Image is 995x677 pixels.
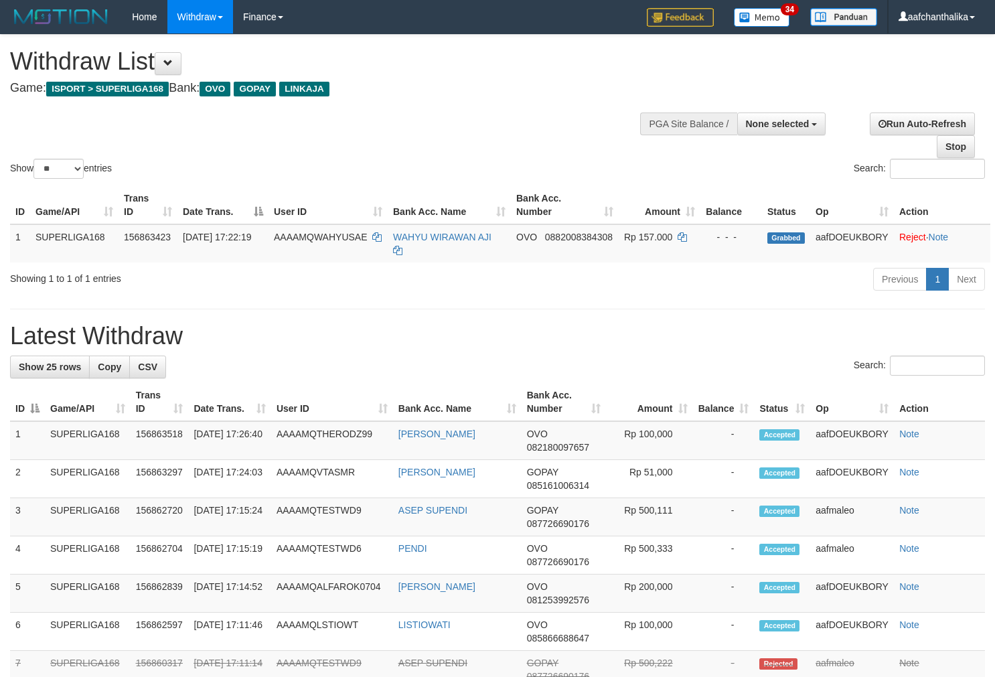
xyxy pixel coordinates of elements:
td: - [693,460,755,498]
span: [DATE] 17:22:19 [183,232,251,242]
a: Note [899,619,919,630]
th: Amount: activate to sort column ascending [619,186,700,224]
td: 156862597 [131,613,189,651]
td: [DATE] 17:11:46 [188,613,271,651]
td: SUPERLIGA168 [45,575,131,613]
span: GOPAY [234,82,276,96]
div: PGA Site Balance / [640,112,737,135]
a: CSV [129,356,166,378]
th: Bank Acc. Name: activate to sort column ascending [388,186,511,224]
div: - - - [706,230,757,244]
th: Balance [700,186,762,224]
span: Copy 085161006314 to clipboard [527,480,589,491]
td: Rp 100,000 [606,613,692,651]
td: SUPERLIGA168 [45,460,131,498]
span: 34 [781,3,799,15]
th: Balance: activate to sort column ascending [693,383,755,421]
td: AAAAMQTESTWD9 [271,498,393,536]
span: Copy 082180097657 to clipboard [527,442,589,453]
td: 3 [10,498,45,536]
th: Op: activate to sort column ascending [810,383,894,421]
td: SUPERLIGA168 [30,224,119,262]
td: 6 [10,613,45,651]
td: [DATE] 17:26:40 [188,421,271,460]
a: Next [948,268,985,291]
span: OVO [527,429,548,439]
td: - [693,536,755,575]
label: Search: [854,159,985,179]
span: Copy 087726690176 to clipboard [527,518,589,529]
button: None selected [737,112,826,135]
input: Search: [890,356,985,376]
h1: Latest Withdraw [10,323,985,350]
th: ID [10,186,30,224]
a: Show 25 rows [10,356,90,378]
a: PENDI [398,543,427,554]
td: 4 [10,536,45,575]
span: OVO [200,82,230,96]
span: Rp 157.000 [624,232,672,242]
td: aafDOEUKBORY [810,575,894,613]
td: · [894,224,990,262]
span: 156863423 [124,232,171,242]
span: Accepted [759,544,799,555]
td: - [693,498,755,536]
td: SUPERLIGA168 [45,536,131,575]
td: Rp 51,000 [606,460,692,498]
span: Rejected [759,658,797,670]
span: ISPORT > SUPERLIGA168 [46,82,169,96]
span: Accepted [759,620,799,631]
td: 156863518 [131,421,189,460]
a: Note [899,543,919,554]
span: None selected [746,119,810,129]
td: aafmaleo [810,498,894,536]
td: 156862704 [131,536,189,575]
h1: Withdraw List [10,48,650,75]
th: Date Trans.: activate to sort column ascending [188,383,271,421]
th: Date Trans.: activate to sort column descending [177,186,269,224]
span: OVO [527,543,548,554]
th: Bank Acc. Name: activate to sort column ascending [393,383,522,421]
span: CSV [138,362,157,372]
span: GOPAY [527,658,558,668]
input: Search: [890,159,985,179]
span: Accepted [759,506,799,517]
td: AAAAMQLSTIOWT [271,613,393,651]
img: Button%20Memo.svg [734,8,790,27]
span: Grabbed [767,232,805,244]
span: GOPAY [527,467,558,477]
div: Showing 1 to 1 of 1 entries [10,267,404,285]
td: [DATE] 17:14:52 [188,575,271,613]
span: OVO [516,232,537,242]
td: aafmaleo [810,536,894,575]
a: Reject [899,232,926,242]
td: AAAAMQTHERODZ99 [271,421,393,460]
span: Accepted [759,467,799,479]
span: Show 25 rows [19,362,81,372]
td: [DATE] 17:15:24 [188,498,271,536]
span: Copy 087726690176 to clipboard [527,556,589,567]
th: Trans ID: activate to sort column ascending [131,383,189,421]
span: Accepted [759,429,799,441]
a: Note [899,505,919,516]
td: 156862839 [131,575,189,613]
select: Showentries [33,159,84,179]
a: Note [929,232,949,242]
span: AAAAMQWAHYUSAE [274,232,368,242]
th: Trans ID: activate to sort column ascending [119,186,177,224]
a: ASEP SUPENDI [398,505,467,516]
span: GOPAY [527,505,558,516]
a: Note [899,467,919,477]
a: 1 [926,268,949,291]
a: Run Auto-Refresh [870,112,975,135]
td: 156862720 [131,498,189,536]
th: User ID: activate to sort column ascending [271,383,393,421]
span: Copy 0882008384308 to clipboard [545,232,613,242]
a: LISTIOWATI [398,619,451,630]
td: 156863297 [131,460,189,498]
span: OVO [527,581,548,592]
td: AAAAMQTESTWD6 [271,536,393,575]
a: [PERSON_NAME] [398,429,475,439]
td: - [693,613,755,651]
a: Copy [89,356,130,378]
